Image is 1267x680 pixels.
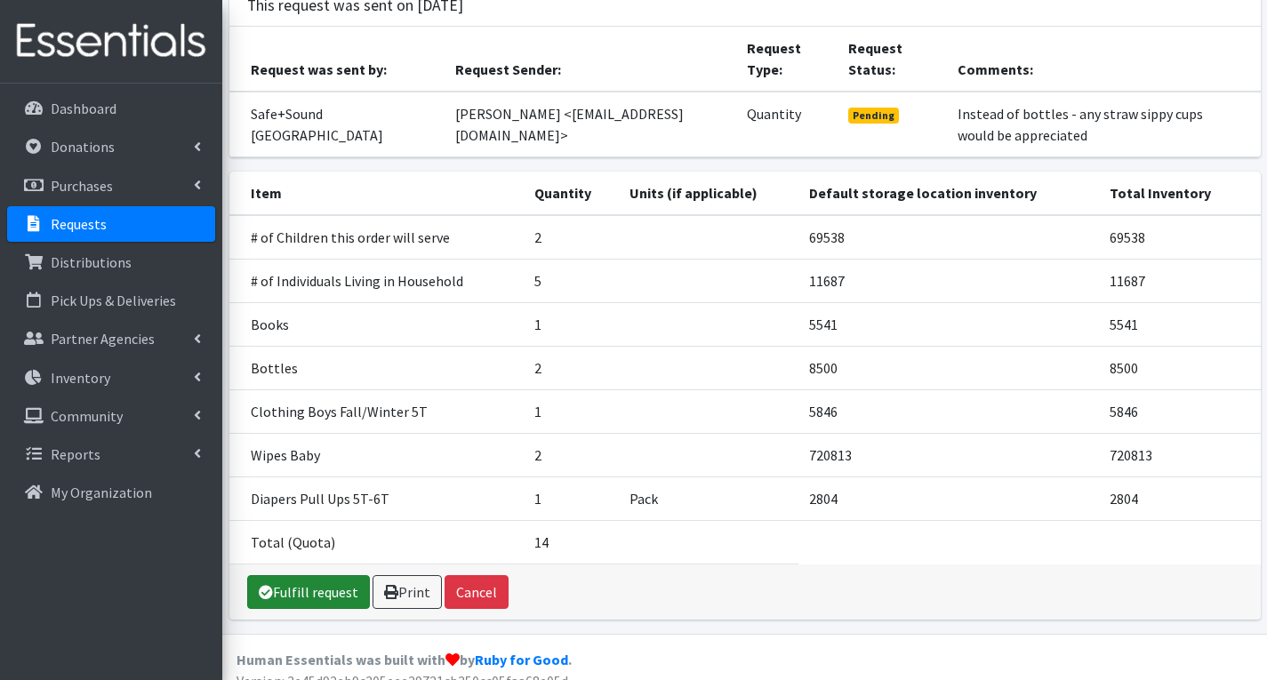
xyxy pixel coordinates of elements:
[229,520,525,564] td: Total (Quota)
[7,283,215,318] a: Pick Ups & Deliveries
[51,292,176,309] p: Pick Ups & Deliveries
[7,321,215,356] a: Partner Agencies
[798,172,1099,215] th: Default storage location inventory
[947,27,1260,92] th: Comments:
[229,346,525,389] td: Bottles
[51,177,113,195] p: Purchases
[7,244,215,280] a: Distributions
[798,302,1099,346] td: 5541
[7,475,215,510] a: My Organization
[229,259,525,302] td: # of Individuals Living in Household
[1099,259,1260,302] td: 11687
[524,520,618,564] td: 14
[947,92,1260,157] td: Instead of bottles - any straw sippy cups would be appreciated
[229,433,525,476] td: Wipes Baby
[229,172,525,215] th: Item
[524,433,618,476] td: 2
[619,476,799,520] td: Pack
[229,476,525,520] td: Diapers Pull Ups 5T-6T
[51,215,107,233] p: Requests
[7,398,215,434] a: Community
[1099,172,1260,215] th: Total Inventory
[524,259,618,302] td: 5
[229,389,525,433] td: Clothing Boys Fall/Winter 5T
[848,108,899,124] span: Pending
[237,651,572,668] strong: Human Essentials was built with by .
[51,330,155,348] p: Partner Agencies
[7,436,215,472] a: Reports
[373,575,442,609] a: Print
[51,445,100,463] p: Reports
[798,476,1099,520] td: 2804
[1099,476,1260,520] td: 2804
[1099,433,1260,476] td: 720813
[7,129,215,164] a: Donations
[524,302,618,346] td: 1
[445,575,509,609] button: Cancel
[51,253,132,271] p: Distributions
[51,138,115,156] p: Donations
[736,92,838,157] td: Quantity
[524,389,618,433] td: 1
[475,651,568,668] a: Ruby for Good
[7,168,215,204] a: Purchases
[736,27,838,92] th: Request Type:
[838,27,947,92] th: Request Status:
[798,433,1099,476] td: 720813
[524,215,618,260] td: 2
[445,27,736,92] th: Request Sender:
[524,346,618,389] td: 2
[445,92,736,157] td: [PERSON_NAME] <[EMAIL_ADDRESS][DOMAIN_NAME]>
[798,215,1099,260] td: 69538
[619,172,799,215] th: Units (if applicable)
[1099,389,1260,433] td: 5846
[51,369,110,387] p: Inventory
[798,389,1099,433] td: 5846
[229,92,445,157] td: Safe+Sound [GEOGRAPHIC_DATA]
[524,476,618,520] td: 1
[247,575,370,609] a: Fulfill request
[7,12,215,71] img: HumanEssentials
[798,259,1099,302] td: 11687
[7,91,215,126] a: Dashboard
[229,27,445,92] th: Request was sent by:
[7,206,215,242] a: Requests
[229,215,525,260] td: # of Children this order will serve
[51,100,116,117] p: Dashboard
[798,346,1099,389] td: 8500
[1099,302,1260,346] td: 5541
[1099,346,1260,389] td: 8500
[1099,215,1260,260] td: 69538
[51,407,123,425] p: Community
[229,302,525,346] td: Books
[524,172,618,215] th: Quantity
[7,360,215,396] a: Inventory
[51,484,152,501] p: My Organization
